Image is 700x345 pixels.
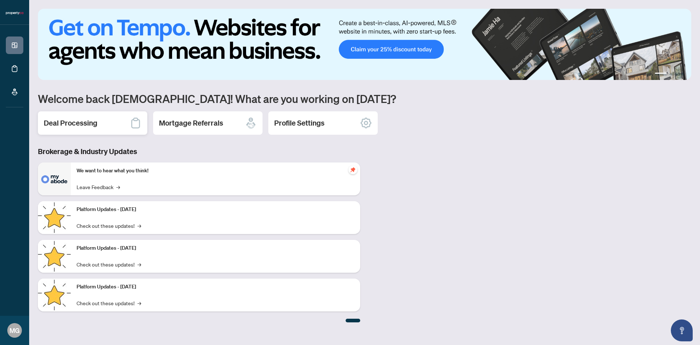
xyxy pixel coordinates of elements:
button: 4 [681,73,684,76]
img: Platform Updates - July 8, 2025 [38,240,71,273]
a: Check out these updates!→ [77,299,141,307]
span: → [137,299,141,307]
span: pushpin [349,165,357,174]
img: We want to hear what you think! [38,162,71,195]
button: 2 [669,73,672,76]
button: 1 [655,73,666,76]
span: → [116,183,120,191]
h2: Profile Settings [274,118,324,128]
button: 3 [675,73,678,76]
img: logo [6,11,23,15]
p: Platform Updates - [DATE] [77,206,354,214]
a: Check out these updates!→ [77,222,141,230]
h2: Mortgage Referrals [159,118,223,128]
a: Leave Feedback→ [77,183,120,191]
p: We want to hear what you think! [77,167,354,175]
a: Check out these updates!→ [77,260,141,268]
p: Platform Updates - [DATE] [77,283,354,291]
span: → [137,260,141,268]
img: Slide 0 [38,9,691,80]
button: Open asap [671,319,693,341]
h3: Brokerage & Industry Updates [38,146,360,157]
h2: Deal Processing [44,118,97,128]
span: MG [9,325,20,336]
h1: Welcome back [DEMOGRAPHIC_DATA]! What are you working on [DATE]? [38,92,691,106]
img: Platform Updates - July 21, 2025 [38,201,71,234]
p: Platform Updates - [DATE] [77,244,354,252]
span: → [137,222,141,230]
img: Platform Updates - June 23, 2025 [38,279,71,311]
